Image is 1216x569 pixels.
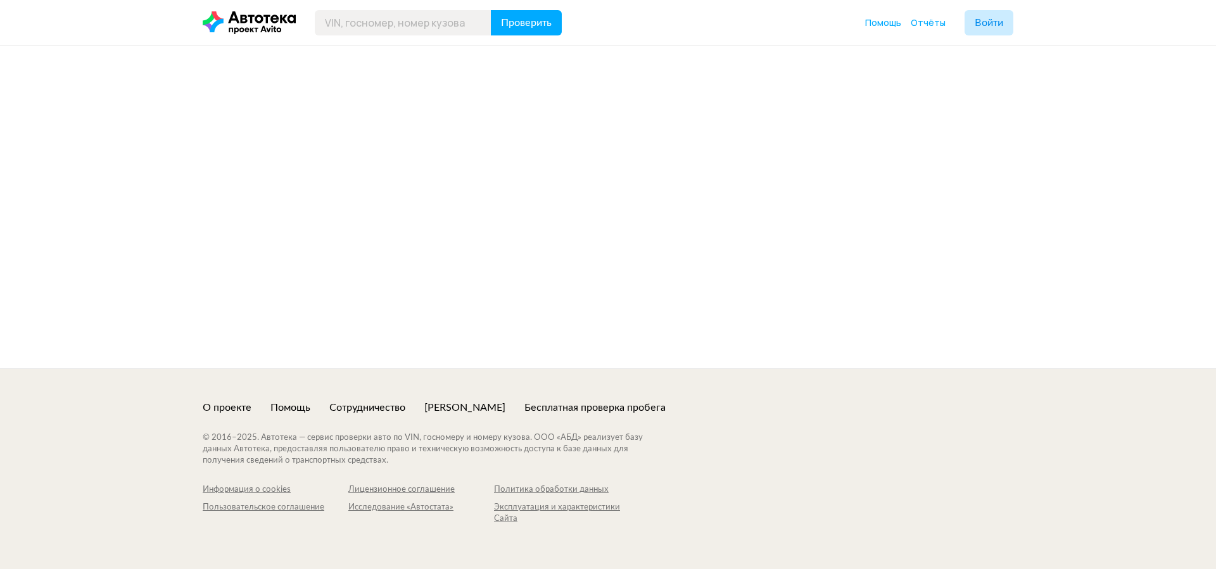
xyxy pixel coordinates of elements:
[865,16,901,29] a: Помощь
[203,432,668,466] div: © 2016– 2025 . Автотека — сервис проверки авто по VIN, госномеру и номеру кузова. ООО «АБД» реали...
[494,484,640,496] a: Политика обработки данных
[911,16,946,29] a: Отчёты
[348,502,494,513] div: Исследование «Автостата»
[203,502,348,513] div: Пользовательское соглашение
[965,10,1013,35] button: Войти
[329,401,405,415] a: Сотрудничество
[203,502,348,525] a: Пользовательское соглашение
[348,484,494,496] a: Лицензионное соглашение
[424,401,505,415] a: [PERSON_NAME]
[203,401,251,415] a: О проекте
[491,10,562,35] button: Проверить
[524,401,666,415] a: Бесплатная проверка пробега
[348,502,494,525] a: Исследование «Автостата»
[975,18,1003,28] span: Войти
[494,502,640,525] a: Эксплуатация и характеристики Сайта
[315,10,491,35] input: VIN, госномер, номер кузова
[270,401,310,415] a: Помощь
[203,484,348,496] a: Информация о cookies
[501,18,552,28] span: Проверить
